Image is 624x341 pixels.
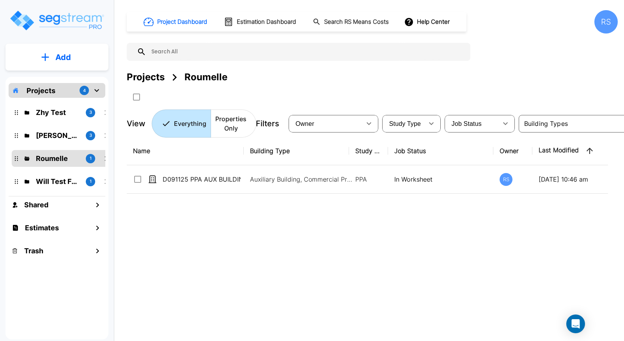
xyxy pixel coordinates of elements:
p: PPA [355,175,382,184]
button: Help Center [402,14,453,29]
p: In Worksheet [394,175,487,184]
button: Add [5,46,108,69]
h1: Shared [24,200,48,210]
p: Everything [174,119,206,128]
p: Roumelle [36,153,80,164]
p: Auxiliary Building, Commercial Property Site [250,175,355,184]
p: Will Test Folder [36,176,80,187]
p: D091125 PPA AUX BUILDING [163,175,241,184]
div: Platform [152,110,256,138]
p: Zhy Test [36,107,80,118]
button: SelectAll [129,89,144,105]
h1: Estimates [25,223,59,233]
p: View [127,118,145,129]
div: Select [446,113,498,134]
p: 1 [90,178,92,185]
div: RS [500,173,512,186]
button: Search RS Means Costs [310,14,393,30]
div: Open Intercom Messenger [566,314,585,333]
div: Roumelle [184,70,227,84]
button: Everything [152,110,211,138]
p: 3 [89,132,92,139]
h1: Search RS Means Costs [324,18,389,27]
p: 4 [83,87,86,94]
p: QA Emmanuel [36,130,80,141]
button: Estimation Dashboard [221,14,300,30]
div: Projects [127,70,165,84]
p: Properties Only [215,114,246,133]
p: [DATE] 10:46 am [539,175,612,184]
th: Job Status [388,137,493,165]
th: Study Type [349,137,388,165]
div: Select [384,113,424,134]
th: Owner [493,137,532,165]
p: Projects [27,85,55,96]
div: Select [290,113,361,134]
h1: Project Dashboard [157,18,207,27]
p: Add [55,51,71,63]
button: Project Dashboard [140,13,211,30]
p: Filters [256,118,279,129]
span: Study Type [389,120,421,127]
span: Owner [296,120,314,127]
h1: Trash [24,246,43,256]
div: RS [594,10,618,34]
span: Job Status [452,120,482,127]
img: Logo [9,9,105,32]
th: Building Type [244,137,349,165]
p: 1 [90,155,92,162]
p: 3 [89,109,92,116]
th: Last Modified [532,137,618,165]
input: Search All [146,43,466,61]
button: Properties Only [211,110,256,138]
h1: Estimation Dashboard [237,18,296,27]
th: Name [127,137,244,165]
input: Building Types [521,118,620,129]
